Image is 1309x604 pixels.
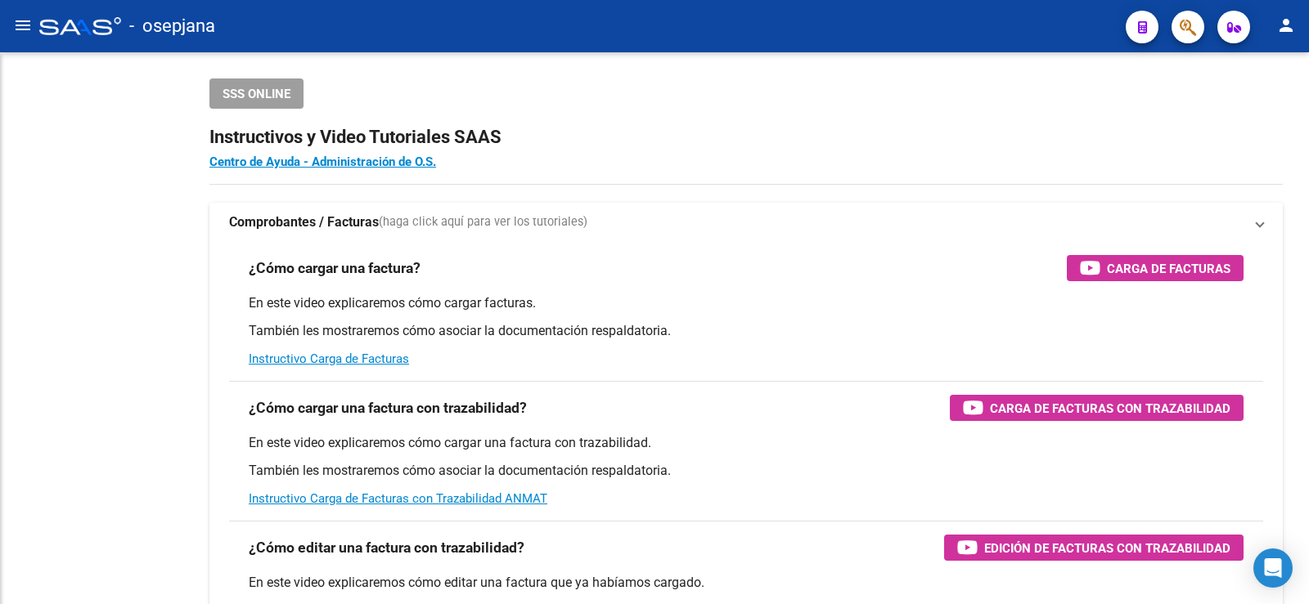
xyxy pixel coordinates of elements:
button: Carga de Facturas [1067,255,1244,281]
p: En este video explicaremos cómo editar una factura que ya habíamos cargado. [249,574,1244,592]
span: Edición de Facturas con Trazabilidad [984,538,1230,558]
mat-icon: person [1276,16,1296,35]
a: Centro de Ayuda - Administración de O.S. [209,154,436,169]
mat-icon: menu [13,16,33,35]
span: Carga de Facturas con Trazabilidad [990,398,1230,418]
p: En este video explicaremos cómo cargar una factura con trazabilidad. [249,434,1244,452]
div: Open Intercom Messenger [1253,548,1293,588]
h3: ¿Cómo cargar una factura? [249,257,421,280]
h3: ¿Cómo editar una factura con trazabilidad? [249,536,524,559]
p: También les mostraremos cómo asociar la documentación respaldatoria. [249,462,1244,480]
span: Carga de Facturas [1107,258,1230,279]
span: (haga click aquí para ver los tutoriales) [379,213,587,231]
button: SSS ONLINE [209,78,304,109]
a: Instructivo Carga de Facturas [249,351,409,366]
p: También les mostraremos cómo asociar la documentación respaldatoria. [249,322,1244,340]
h3: ¿Cómo cargar una factura con trazabilidad? [249,396,527,419]
h2: Instructivos y Video Tutoriales SAAS [209,122,1283,153]
span: SSS ONLINE [223,87,290,101]
button: Carga de Facturas con Trazabilidad [950,395,1244,421]
p: En este video explicaremos cómo cargar facturas. [249,294,1244,312]
strong: Comprobantes / Facturas [229,213,379,231]
a: Instructivo Carga de Facturas con Trazabilidad ANMAT [249,491,547,506]
button: Edición de Facturas con Trazabilidad [944,535,1244,561]
span: - osepjana [129,8,215,44]
mat-expansion-panel-header: Comprobantes / Facturas(haga click aquí para ver los tutoriales) [209,203,1283,242]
